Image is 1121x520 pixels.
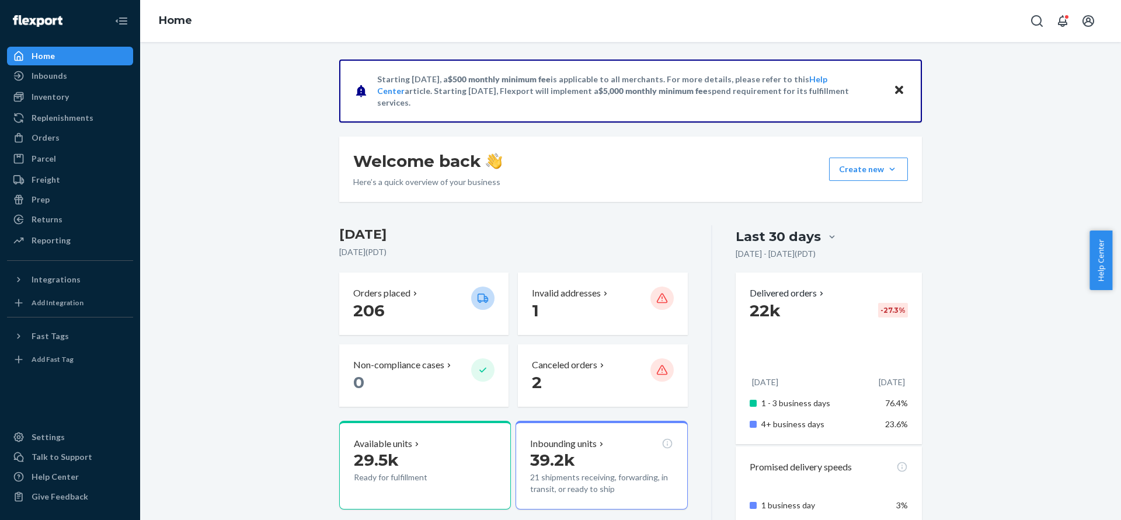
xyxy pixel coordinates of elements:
div: Orders [32,132,60,144]
a: Orders [7,128,133,147]
button: Open account menu [1077,9,1100,33]
a: Add Fast Tag [7,350,133,369]
div: Give Feedback [32,491,88,502]
span: 76.4% [885,398,908,408]
button: Create new [829,158,908,181]
span: 22k [750,301,781,320]
a: Settings [7,428,133,446]
button: Fast Tags [7,327,133,345]
button: Invalid addresses 1 [518,273,687,335]
a: Help Center [7,467,133,486]
button: Available units29.5kReady for fulfillment [339,421,511,509]
a: Prep [7,190,133,209]
a: Inventory [7,88,133,106]
div: Settings [32,431,65,443]
button: Open Search Box [1025,9,1049,33]
button: Canceled orders 2 [518,344,687,407]
p: Here’s a quick overview of your business [353,176,502,188]
div: Freight [32,174,60,186]
button: Open notifications [1051,9,1074,33]
a: Returns [7,210,133,229]
button: Orders placed 206 [339,273,509,335]
p: [DATE] [752,376,778,388]
ol: breadcrumbs [149,4,201,38]
p: 1 - 3 business days [761,397,876,409]
a: Replenishments [7,109,133,127]
div: Parcel [32,153,56,165]
button: Inbounding units39.2k21 shipments receiving, forwarding, in transit, or ready to ship [516,421,687,509]
div: Add Fast Tag [32,354,74,364]
div: Talk to Support [32,451,92,463]
button: Close Navigation [110,9,133,33]
span: 3% [896,500,908,510]
img: hand-wave emoji [486,153,502,169]
p: Promised delivery speeds [750,460,852,474]
span: $500 monthly minimum fee [448,74,551,84]
button: Help Center [1089,231,1112,290]
p: [DATE] [879,376,905,388]
span: 1 [532,301,539,320]
button: Non-compliance cases 0 [339,344,509,407]
h3: [DATE] [339,225,688,244]
p: Invalid addresses [532,287,601,300]
span: 206 [353,301,385,320]
div: Last 30 days [736,228,821,246]
p: Ready for fulfillment [354,472,462,483]
div: -27.3 % [878,303,908,317]
p: Starting [DATE], a is applicable to all merchants. For more details, please refer to this article... [377,74,882,109]
a: Talk to Support [7,448,133,466]
a: Home [159,14,192,27]
div: Add Integration [32,298,83,308]
p: [DATE] ( PDT ) [339,246,688,258]
div: Inventory [32,91,69,103]
p: Orders placed [353,287,410,300]
span: 2 [532,372,542,392]
a: Freight [7,170,133,189]
p: Non-compliance cases [353,358,444,372]
div: Prep [32,194,50,205]
button: Close [892,82,907,99]
div: Replenishments [32,112,93,124]
div: Fast Tags [32,330,69,342]
span: 39.2k [530,450,575,470]
img: Flexport logo [13,15,62,27]
p: 4+ business days [761,418,876,430]
a: Reporting [7,231,133,250]
p: 1 business day [761,500,876,511]
a: Inbounds [7,67,133,85]
p: Inbounding units [530,437,597,451]
div: Returns [32,214,62,225]
a: Parcel [7,149,133,168]
div: Integrations [32,274,81,285]
p: Available units [354,437,412,451]
button: Delivered orders [750,287,826,300]
button: Give Feedback [7,487,133,506]
button: Integrations [7,270,133,289]
span: 0 [353,372,364,392]
div: Home [32,50,55,62]
p: 21 shipments receiving, forwarding, in transit, or ready to ship [530,472,673,495]
a: Home [7,47,133,65]
h1: Welcome back [353,151,502,172]
p: Canceled orders [532,358,597,372]
p: [DATE] - [DATE] ( PDT ) [736,248,816,260]
a: Add Integration [7,294,133,312]
div: Reporting [32,235,71,246]
div: Help Center [32,471,79,483]
div: Inbounds [32,70,67,82]
span: 29.5k [354,450,399,470]
span: 23.6% [885,419,908,429]
span: $5,000 monthly minimum fee [598,86,708,96]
